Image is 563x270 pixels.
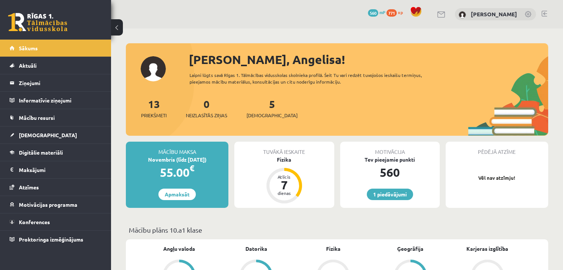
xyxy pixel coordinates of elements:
[234,142,334,156] div: Tuvākā ieskaite
[19,161,102,178] legend: Maksājumi
[368,9,378,17] span: 560
[459,11,466,18] img: Angelisa Kuzņecova
[386,9,397,17] span: 771
[19,184,39,190] span: Atzīmes
[379,9,385,15] span: mP
[8,13,67,31] a: Rīgas 1. Tālmācības vidusskola
[10,74,102,91] a: Ziņojumi
[398,9,403,15] span: xp
[19,114,55,121] span: Mācību resursi
[19,149,63,156] span: Digitālie materiāli
[446,142,548,156] div: Pēdējā atzīme
[10,92,102,109] a: Informatīvie ziņojumi
[247,97,298,119] a: 5[DEMOGRAPHIC_DATA]
[10,231,102,248] a: Proktoringa izmēģinājums
[163,245,195,253] a: Angļu valoda
[273,179,295,191] div: 7
[340,156,440,163] div: Tev pieejamie punkti
[10,126,102,144] a: [DEMOGRAPHIC_DATA]
[19,132,77,138] span: [DEMOGRAPHIC_DATA]
[273,191,295,195] div: dienas
[190,72,443,85] div: Laipni lūgts savā Rīgas 1. Tālmācības vidusskolas skolnieka profilā. Šeit Tu vari redzēt tuvojošo...
[19,74,102,91] legend: Ziņojumi
[19,236,83,243] span: Proktoringa izmēģinājums
[190,163,194,173] span: €
[141,112,167,119] span: Priekšmeti
[19,219,50,225] span: Konferences
[19,45,38,51] span: Sākums
[189,51,548,68] div: [PERSON_NAME], Angelisa!
[186,97,227,119] a: 0Neizlasītās ziņas
[10,144,102,161] a: Digitālie materiāli
[471,10,517,18] a: [PERSON_NAME]
[19,92,102,109] legend: Informatīvie ziņojumi
[10,179,102,196] a: Atzīmes
[386,9,406,15] a: 771 xp
[234,156,334,163] div: Fizika
[247,112,298,119] span: [DEMOGRAPHIC_DATA]
[326,245,341,253] a: Fizika
[245,245,267,253] a: Datorika
[19,62,37,69] span: Aktuāli
[397,245,423,253] a: Ģeogrāfija
[466,245,508,253] a: Karjeras izglītība
[126,163,228,181] div: 55.00
[10,109,102,126] a: Mācību resursi
[158,189,196,200] a: Apmaksāt
[367,189,413,200] a: 1 piedāvājumi
[126,156,228,163] div: Novembris (līdz [DATE])
[340,142,440,156] div: Motivācija
[141,97,167,119] a: 13Priekšmeti
[10,57,102,74] a: Aktuāli
[10,161,102,178] a: Maksājumi
[449,174,544,182] p: Vēl nav atzīmju!
[234,156,334,205] a: Fizika Atlicis 7 dienas
[186,112,227,119] span: Neizlasītās ziņas
[129,225,545,235] p: Mācību plāns 10.a1 klase
[10,196,102,213] a: Motivācijas programma
[273,175,295,179] div: Atlicis
[10,40,102,57] a: Sākums
[340,163,440,181] div: 560
[126,142,228,156] div: Mācību maksa
[10,213,102,230] a: Konferences
[368,9,385,15] a: 560 mP
[19,201,77,208] span: Motivācijas programma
